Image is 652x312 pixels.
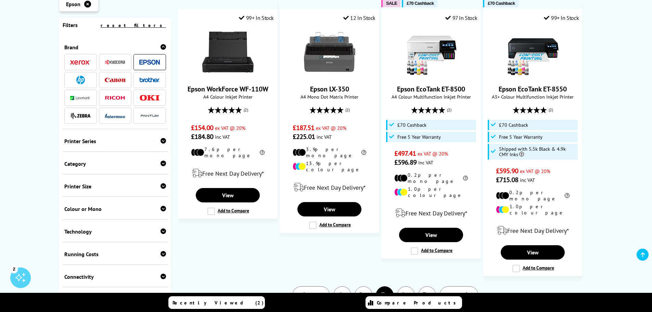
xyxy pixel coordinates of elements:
span: £595.90 [496,166,518,175]
div: 99+ In Stock [544,14,579,21]
span: £70 Cashback [407,1,434,6]
label: Add to Compare [512,265,554,272]
a: Ricoh [105,93,125,102]
a: Zebra [70,111,91,120]
a: OKI [139,93,160,102]
span: ex VAT @ 20% [215,125,245,131]
a: 2 [355,286,372,304]
img: Brother [139,77,160,82]
a: Kyocera [105,58,125,66]
li: 0.2p per mono page [496,189,570,202]
img: Epson LX-350 [304,26,355,78]
a: Intermec [105,111,125,120]
div: modal_delivery [487,221,579,240]
a: Epson EcoTank ET-8550 [507,72,559,79]
span: Epson [66,1,80,8]
img: Ricoh [105,96,125,100]
a: Xerox [70,58,91,66]
span: £70 Cashback [488,1,515,6]
a: View [501,245,564,260]
li: 0.2p per mono page [394,172,468,184]
span: £154.00 [191,123,213,132]
img: Intermec [105,113,125,118]
span: £184.80 [191,132,213,141]
a: Prev [292,286,330,304]
span: A3+ Colour Multifunction Inkjet Printer [487,93,579,100]
img: Pantum [139,112,160,120]
span: (2) [549,103,553,116]
li: 3.9p per mono page [293,146,366,159]
span: inc VAT [418,159,433,166]
img: Epson EcoTank ET-8500 [406,26,457,78]
span: ex VAT @ 20% [520,168,550,174]
span: Recently Viewed (2) [172,300,264,306]
div: modal_delivery [385,203,477,223]
label: Add to Compare [207,208,249,215]
div: 2 [10,265,18,273]
a: Epson EcoTank ET-8550 [499,85,567,93]
img: HP [76,76,85,84]
div: 97 In Stock [445,14,477,21]
li: 1.0p per colour page [394,186,468,198]
span: £596.89 [394,158,417,167]
img: Epson [139,60,160,65]
span: £715.08 [496,175,518,184]
img: Canon [105,78,125,82]
div: Printer Size [64,183,166,190]
li: 1.0p per colour page [496,203,570,216]
a: View [399,228,463,242]
span: Filters [63,22,78,28]
a: 5 [418,286,436,304]
span: inc VAT [215,134,230,140]
a: HP [70,76,91,84]
a: Epson WorkForce WF-110W [202,72,254,79]
span: (2) [345,103,350,116]
img: Xerox [70,60,91,65]
span: Shipped with 5.5k Black & 4.9k CMY Inks [499,146,576,157]
a: Compare Products [366,296,462,309]
span: Free 5 Year Warranty [499,134,542,140]
a: Epson WorkForce WF-110W [188,85,268,93]
img: Epson EcoTank ET-8550 [507,26,559,78]
li: 13.9p per colour page [293,160,366,173]
span: £70 Cashback [397,122,426,128]
label: Add to Compare [309,222,351,229]
a: reset filters [101,22,166,28]
a: Lexmark [70,93,91,102]
a: View [196,188,259,202]
span: ex VAT @ 20% [316,125,346,131]
a: View [297,202,361,216]
img: OKI [139,95,160,101]
div: modal_delivery [283,178,375,197]
span: ex VAT @ 20% [418,150,448,157]
a: Pantum [139,111,160,120]
img: Lexmark [70,96,91,100]
a: 1 [333,286,351,304]
a: Epson LX-350 [310,85,349,93]
span: (2) [244,103,248,116]
span: £187.51 [293,123,314,132]
a: Epson LX-350 [304,72,355,79]
a: Next [439,286,478,304]
div: Printer Series [64,138,166,145]
span: A4 Colour Multifunction Inkjet Printer [385,93,477,100]
div: Colour or Mono [64,205,166,212]
div: 99+ In Stock [239,14,274,21]
div: Technology [64,228,166,235]
div: modal_delivery [182,164,274,183]
span: Compare Products [377,300,460,306]
span: A4 Colour Inkjet Printer [182,93,274,100]
a: Epson [139,58,160,66]
span: inc VAT [317,134,332,140]
a: Recently Viewed (2) [168,296,265,309]
a: Epson EcoTank ET-8500 [406,72,457,79]
a: Brother [139,76,160,84]
div: Category [64,160,166,167]
img: Epson WorkForce WF-110W [202,26,254,78]
span: A4 Mono Dot Matrix Printer [283,93,375,100]
div: Connectivity [64,273,166,280]
span: £70 Cashback [499,122,528,128]
div: Brand [64,44,166,51]
label: Add to Compare [411,247,452,255]
span: £225.01 [293,132,315,141]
